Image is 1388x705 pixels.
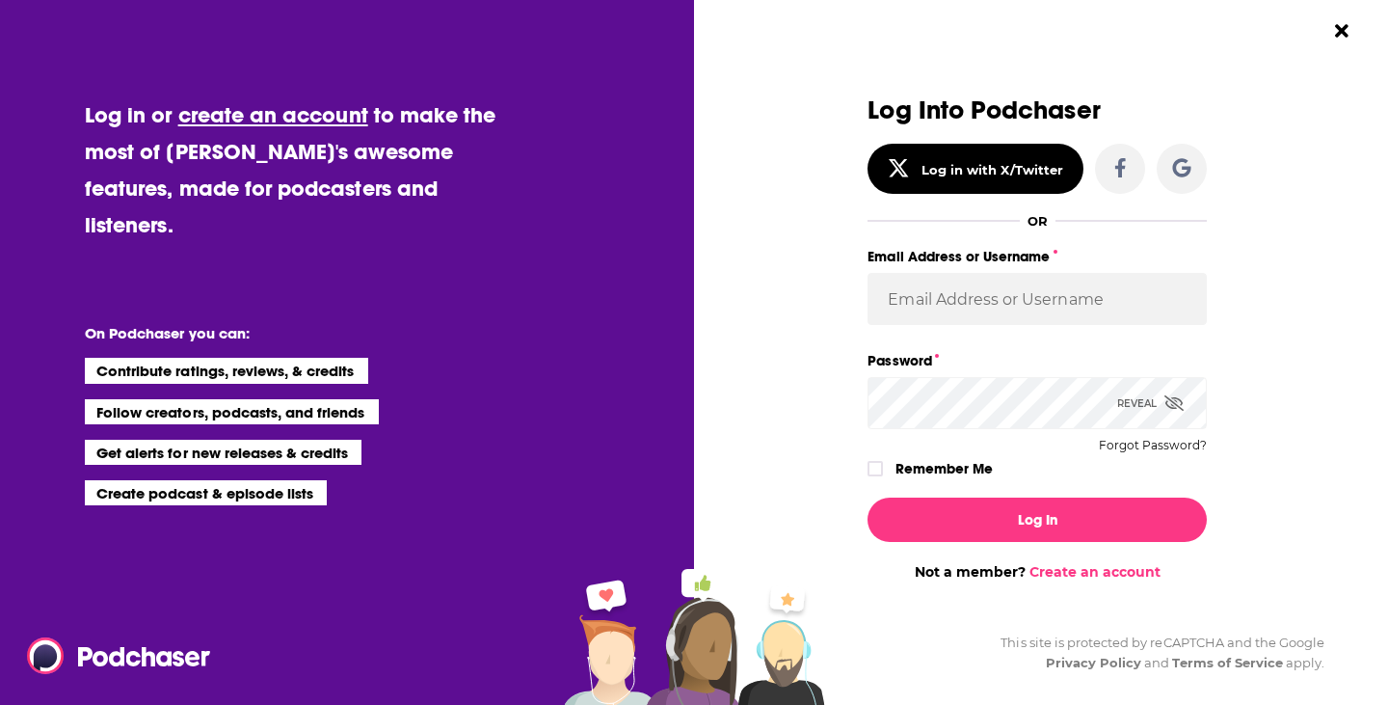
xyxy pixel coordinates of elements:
[1099,439,1207,452] button: Forgot Password?
[867,96,1207,124] h3: Log Into Podchaser
[895,456,993,481] label: Remember Me
[867,144,1083,194] button: Log in with X/Twitter
[178,101,368,128] a: create an account
[85,358,368,383] li: Contribute ratings, reviews, & credits
[867,273,1207,325] input: Email Address or Username
[85,324,470,342] li: On Podchaser you can:
[85,440,361,465] li: Get alerts for new releases & credits
[867,498,1207,542] button: Log In
[85,399,379,424] li: Follow creators, podcasts, and friends
[921,162,1063,177] div: Log in with X/Twitter
[1323,13,1360,49] button: Close Button
[867,563,1207,581] div: Not a member?
[1028,213,1048,229] div: OR
[867,244,1207,269] label: Email Address or Username
[85,480,327,505] li: Create podcast & episode lists
[27,637,212,674] img: Podchaser - Follow, Share and Rate Podcasts
[985,633,1324,673] div: This site is protected by reCAPTCHA and the Google and apply.
[867,348,1207,373] label: Password
[1029,563,1161,581] a: Create an account
[27,637,197,674] a: Podchaser - Follow, Share and Rate Podcasts
[1172,655,1283,670] a: Terms of Service
[1046,655,1142,670] a: Privacy Policy
[1117,377,1184,429] div: Reveal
